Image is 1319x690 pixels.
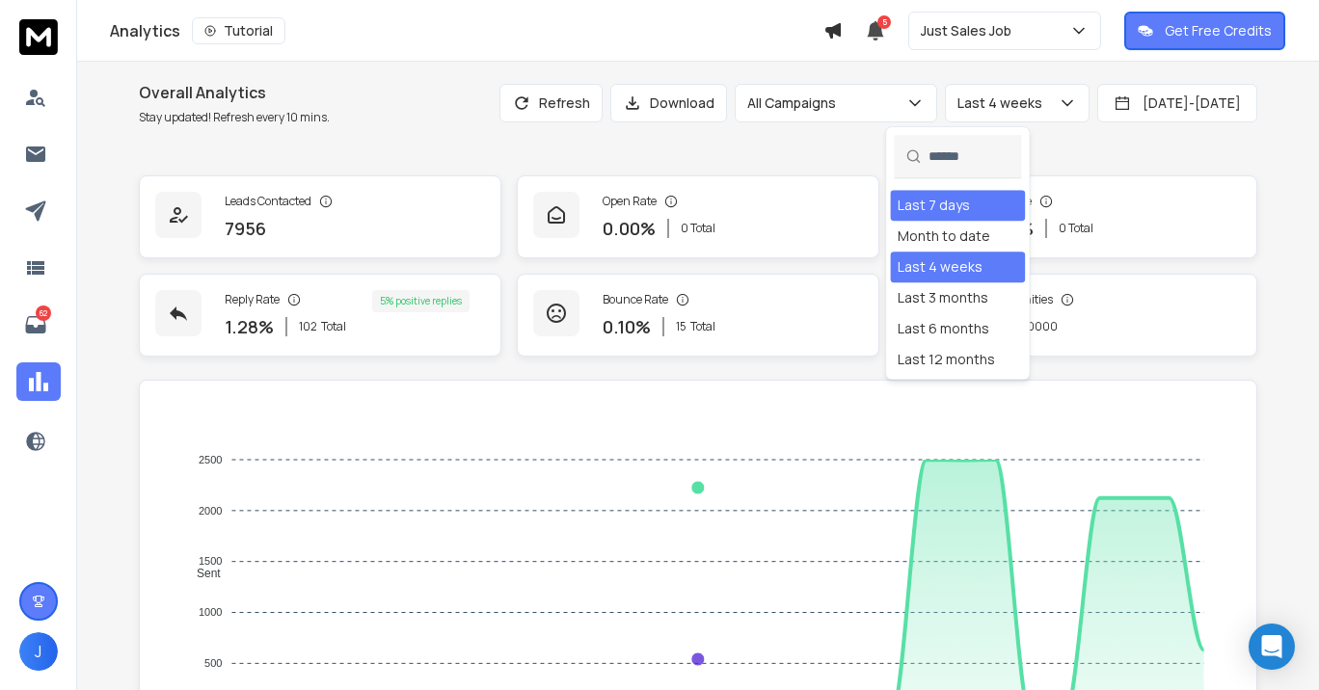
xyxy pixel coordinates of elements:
tspan: 2500 [199,454,222,465]
a: Leads Contacted7956 [139,175,501,258]
tspan: 1000 [199,606,222,618]
span: 5 [877,15,891,29]
button: Tutorial [192,17,285,44]
a: Opportunities5$10000 [895,274,1257,357]
button: J [19,632,58,671]
p: 0.00 % [603,215,656,242]
span: 15 [676,319,686,334]
div: Last 3 months [898,288,988,307]
span: Total [321,319,346,334]
button: Download [610,84,727,122]
a: 62 [16,305,55,344]
span: 102 [299,319,317,334]
p: Get Free Credits [1165,21,1272,40]
p: Last 4 weeks [957,93,1050,113]
button: Get Free Credits [1124,12,1285,50]
button: [DATE]-[DATE] [1097,84,1257,122]
span: Total [690,319,715,334]
tspan: 2000 [199,505,222,517]
a: Click Rate0.00%0 Total [895,175,1257,258]
p: Open Rate [603,194,657,209]
p: 0 Total [681,221,715,236]
p: $ 10000 [1016,319,1058,334]
p: Stay updated! Refresh every 10 mins. [139,110,330,125]
p: 62 [36,305,51,321]
div: Open Intercom Messenger [1249,624,1295,670]
p: 0.10 % [603,313,651,340]
p: Download [650,93,714,113]
div: Analytics [110,17,823,44]
button: Refresh [499,84,603,122]
p: 1.28 % [225,313,274,340]
tspan: 1500 [199,555,222,567]
p: Refresh [539,93,590,113]
div: 5 % positive replies [372,290,470,312]
span: Sent [182,567,221,580]
p: Reply Rate [225,292,280,307]
div: Month to date [898,226,990,246]
div: Last 12 months [898,350,995,369]
p: Leads Contacted [225,194,311,209]
p: Just Sales Job [921,21,1019,40]
div: Last 7 days [898,196,970,215]
a: Reply Rate1.28%102Total5% positive replies [139,274,501,357]
tspan: 500 [204,657,222,669]
p: All Campaigns [747,93,844,113]
p: Bounce Rate [603,292,668,307]
p: 7956 [225,215,266,242]
a: Open Rate0.00%0 Total [517,175,879,258]
h1: Overall Analytics [139,81,330,104]
p: 0 Total [1059,221,1093,236]
div: Last 4 weeks [898,257,983,277]
div: Last 6 months [898,319,989,338]
a: Bounce Rate0.10%15Total [517,274,879,357]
